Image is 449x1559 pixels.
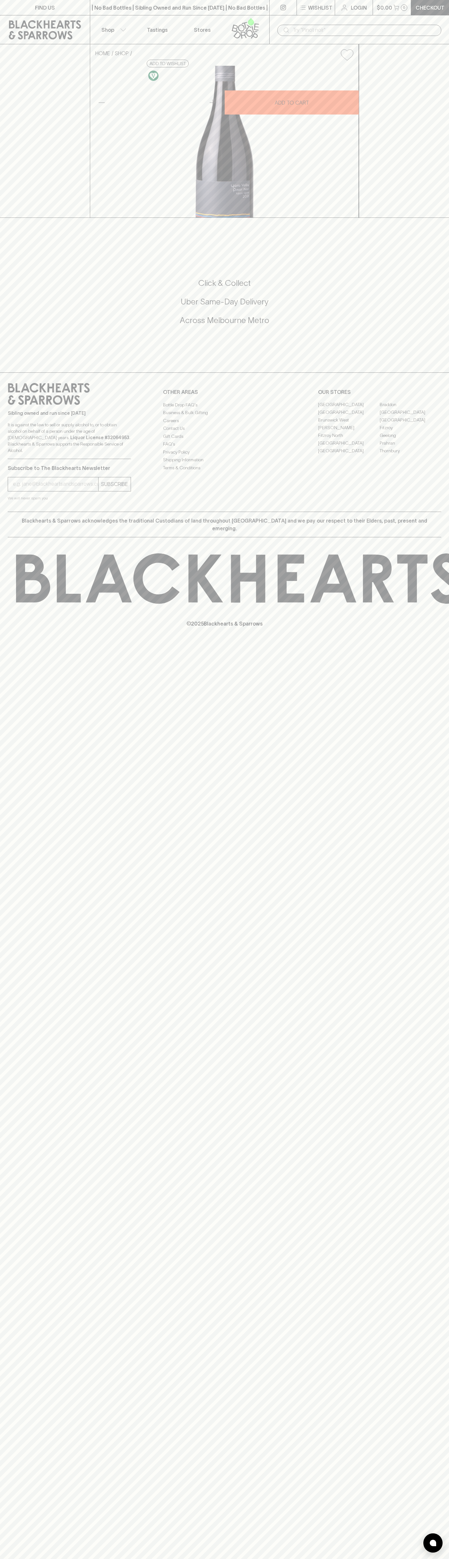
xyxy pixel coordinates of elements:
[403,6,405,9] p: 0
[163,432,286,440] a: Gift Cards
[318,432,380,439] a: Fitzroy North
[147,69,160,82] a: Made without the use of any animal products.
[318,409,380,416] a: [GEOGRAPHIC_DATA]
[163,464,286,472] a: Terms & Conditions
[380,432,441,439] a: Geelong
[163,440,286,448] a: FAQ's
[380,447,441,455] a: Thornbury
[275,99,309,106] p: ADD TO CART
[163,417,286,424] a: Careers
[148,71,159,81] img: Vegan
[163,401,286,409] a: Bottle Drop FAQ's
[8,252,441,360] div: Call to action block
[135,15,180,44] a: Tastings
[8,296,441,307] h5: Uber Same-Day Delivery
[194,26,211,34] p: Stores
[13,517,436,532] p: Blackhearts & Sparrows acknowledges the traditional Custodians of land throughout [GEOGRAPHIC_DAT...
[70,435,129,440] strong: Liquor License #32064953
[380,416,441,424] a: [GEOGRAPHIC_DATA]
[380,439,441,447] a: Prahran
[101,26,114,34] p: Shop
[380,424,441,432] a: Fitzroy
[8,315,441,326] h5: Across Melbourne Metro
[8,464,131,472] p: Subscribe to The Blackhearts Newsletter
[416,4,445,12] p: Checkout
[99,477,131,491] button: SUBSCRIBE
[163,456,286,464] a: Shipping Information
[338,47,356,63] button: Add to wishlist
[163,448,286,456] a: Privacy Policy
[147,26,168,34] p: Tastings
[95,50,110,56] a: HOME
[90,66,358,217] img: 38890.png
[318,439,380,447] a: [GEOGRAPHIC_DATA]
[101,480,128,488] p: SUBSCRIBE
[318,401,380,409] a: [GEOGRAPHIC_DATA]
[8,278,441,288] h5: Click & Collect
[308,4,332,12] p: Wishlist
[163,409,286,417] a: Business & Bulk Gifting
[180,15,225,44] a: Stores
[318,388,441,396] p: OUR STORES
[35,4,55,12] p: FIND US
[115,50,129,56] a: SHOP
[225,90,359,115] button: ADD TO CART
[351,4,367,12] p: Login
[163,425,286,432] a: Contact Us
[377,4,392,12] p: $0.00
[293,25,436,35] input: Try "Pinot noir"
[8,495,131,501] p: We will never spam you
[318,424,380,432] a: [PERSON_NAME]
[8,422,131,454] p: It is against the law to sell or supply alcohol to, or to obtain alcohol on behalf of a person un...
[430,1540,436,1546] img: bubble-icon
[318,447,380,455] a: [GEOGRAPHIC_DATA]
[163,388,286,396] p: OTHER AREAS
[380,401,441,409] a: Braddon
[13,479,98,489] input: e.g. jane@blackheartsandsparrows.com.au
[147,60,189,67] button: Add to wishlist
[318,416,380,424] a: Brunswick West
[380,409,441,416] a: [GEOGRAPHIC_DATA]
[8,410,131,416] p: Sibling owned and run since [DATE]
[90,15,135,44] button: Shop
